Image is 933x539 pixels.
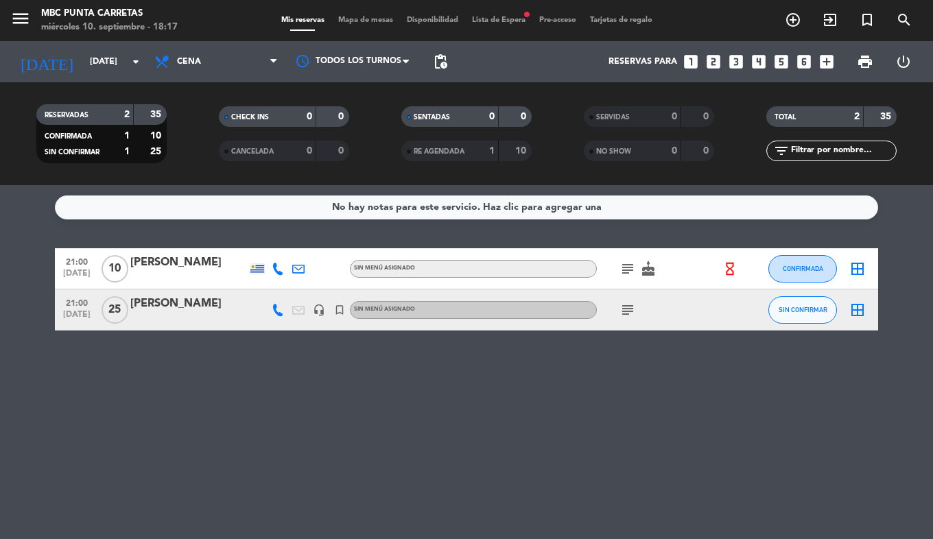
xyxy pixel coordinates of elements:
i: headset_mic [313,304,325,316]
span: Sin menú asignado [354,307,415,312]
span: 25 [102,296,128,324]
strong: 0 [703,146,711,156]
span: CHECK INS [231,114,269,121]
strong: 10 [150,131,164,141]
i: subject [619,261,636,277]
button: SIN CONFIRMAR [768,296,837,324]
i: add_circle_outline [785,12,801,28]
strong: 0 [672,146,677,156]
span: SERVIDAS [596,114,630,121]
span: CONFIRMADA [783,265,823,272]
div: miércoles 10. septiembre - 18:17 [41,21,178,34]
span: 10 [102,255,128,283]
i: exit_to_app [822,12,838,28]
span: 21:00 [60,294,94,310]
i: border_all [849,302,866,318]
i: border_all [849,261,866,277]
span: Cena [177,57,201,67]
span: RESERVADAS [45,112,88,119]
span: TOTAL [775,114,796,121]
span: print [857,53,873,70]
strong: 10 [515,146,529,156]
strong: 0 [307,112,312,121]
strong: 0 [338,112,346,121]
span: Mapa de mesas [331,16,400,24]
span: fiber_manual_record [523,10,531,19]
span: Disponibilidad [400,16,465,24]
i: turned_in_not [859,12,875,28]
div: No hay notas para este servicio. Haz clic para agregar una [332,200,602,215]
span: SIN CONFIRMAR [45,149,99,156]
strong: 0 [703,112,711,121]
i: subject [619,302,636,318]
strong: 2 [124,110,130,119]
strong: 1 [489,146,495,156]
span: NO SHOW [596,148,631,155]
span: Tarjetas de regalo [583,16,659,24]
span: SENTADAS [414,114,450,121]
strong: 0 [338,146,346,156]
i: looks_6 [795,53,813,71]
strong: 35 [880,112,894,121]
i: power_settings_new [895,53,912,70]
strong: 25 [150,147,164,156]
span: SIN CONFIRMAR [779,306,827,313]
strong: 35 [150,110,164,119]
i: [DATE] [10,47,83,77]
i: filter_list [773,143,790,159]
i: looks_one [682,53,700,71]
input: Filtrar por nombre... [790,143,896,158]
i: looks_two [705,53,722,71]
span: CANCELADA [231,148,274,155]
div: [PERSON_NAME] [130,295,247,313]
strong: 1 [124,147,130,156]
span: CONFIRMADA [45,133,92,140]
i: add_box [818,53,836,71]
i: arrow_drop_down [128,53,144,70]
span: 21:00 [60,253,94,269]
strong: 2 [854,112,860,121]
i: cake [640,261,657,277]
i: search [896,12,912,28]
i: looks_4 [750,53,768,71]
button: CONFIRMADA [768,255,837,283]
span: [DATE] [60,269,94,285]
span: Lista de Espera [465,16,532,24]
div: MBC Punta Carretas [41,7,178,21]
button: menu [10,8,31,34]
span: [DATE] [60,310,94,326]
span: Mis reservas [274,16,331,24]
strong: 0 [672,112,677,121]
span: Reservas para [609,57,677,67]
i: looks_5 [772,53,790,71]
div: LOG OUT [884,41,923,82]
i: menu [10,8,31,29]
i: looks_3 [727,53,745,71]
strong: 0 [307,146,312,156]
span: Sin menú asignado [354,265,415,271]
i: turned_in_not [333,304,346,316]
strong: 1 [124,131,130,141]
div: [PERSON_NAME] [130,254,247,272]
i: hourglass_empty [722,261,737,276]
strong: 0 [521,112,529,121]
strong: 0 [489,112,495,121]
span: Pre-acceso [532,16,583,24]
span: pending_actions [432,53,449,70]
span: RE AGENDADA [414,148,464,155]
